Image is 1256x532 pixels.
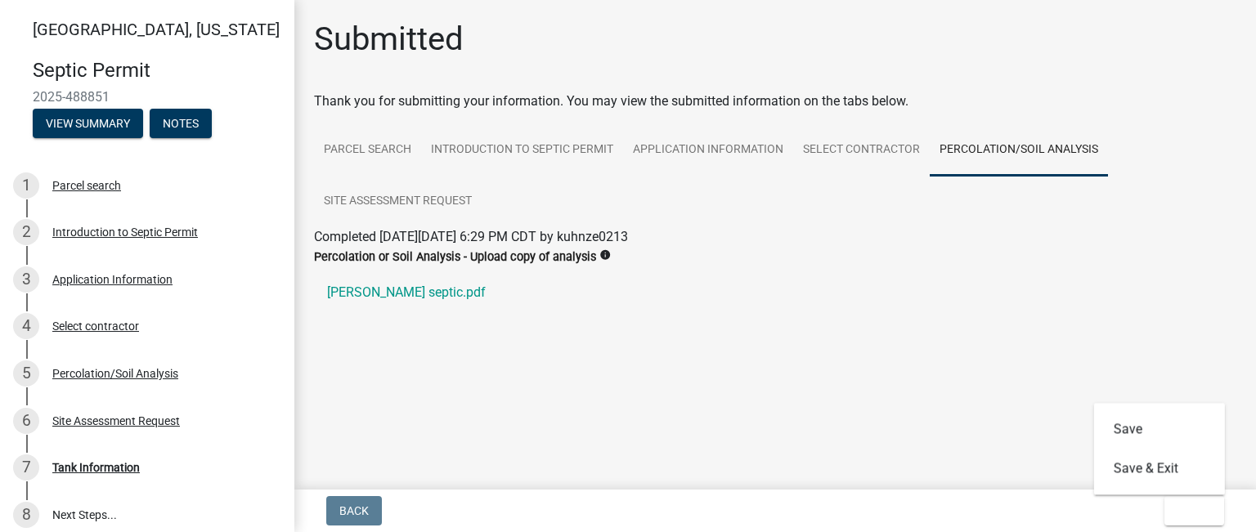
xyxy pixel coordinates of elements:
a: Site Assessment Request [314,176,482,228]
span: Back [339,504,369,517]
h1: Submitted [314,20,464,59]
div: Percolation/Soil Analysis [52,368,178,379]
a: Application Information [623,124,793,177]
div: Parcel search [52,180,121,191]
i: info [599,249,611,261]
div: Introduction to Septic Permit [52,226,198,238]
div: Exit [1094,403,1225,494]
button: View Summary [33,109,143,138]
wm-modal-confirm: Summary [33,118,143,131]
a: [PERSON_NAME] septic.pdf [314,273,1236,312]
div: 2 [13,219,39,245]
button: Save & Exit [1094,449,1225,488]
a: Select contractor [793,124,930,177]
span: 2025-488851 [33,89,262,105]
div: 8 [13,502,39,528]
div: 6 [13,408,39,434]
button: Back [326,496,382,525]
button: Exit [1164,496,1224,525]
h4: Septic Permit [33,59,281,83]
a: Introduction to Septic Permit [421,124,623,177]
div: Application Information [52,274,173,285]
div: 5 [13,360,39,387]
span: Completed [DATE][DATE] 6:29 PM CDT by kuhnze0213 [314,229,628,244]
div: Thank you for submitting your information. You may view the submitted information on the tabs below. [314,92,1236,111]
div: 4 [13,313,39,339]
label: Percolation or Soil Analysis - Upload copy of analysis [314,252,596,263]
a: Parcel search [314,124,421,177]
div: 1 [13,172,39,199]
div: Site Assessment Request [52,415,180,427]
div: Select contractor [52,320,139,332]
div: 3 [13,266,39,293]
div: 7 [13,454,39,481]
div: Tank Information [52,462,140,473]
button: Notes [150,109,212,138]
span: [GEOGRAPHIC_DATA], [US_STATE] [33,20,280,39]
wm-modal-confirm: Notes [150,118,212,131]
span: Exit [1177,504,1201,517]
a: Percolation/Soil Analysis [930,124,1108,177]
button: Save [1094,409,1225,449]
